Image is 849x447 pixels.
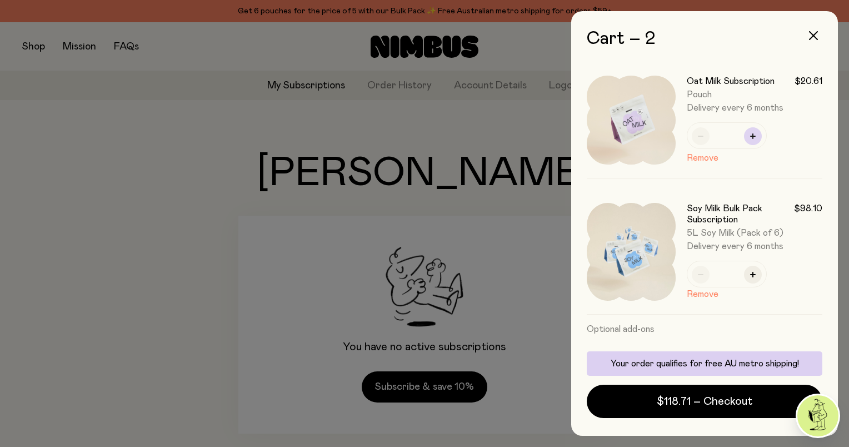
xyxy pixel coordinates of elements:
span: $98.10 [794,203,822,225]
span: Delivery every 6 months [687,102,822,113]
img: agent [797,395,838,436]
span: Delivery every 6 months [687,241,822,252]
h2: Cart – 2 [587,29,822,49]
span: $118.71 – Checkout [657,394,752,409]
span: Pouch [687,90,712,99]
button: Remove [687,287,718,301]
span: 5L Soy Milk (Pack of 6) [687,229,783,237]
button: $118.71 – Checkout [587,385,822,418]
h3: Optional add-ons [587,315,822,344]
span: $20.61 [795,76,822,87]
button: Remove [687,151,718,165]
p: Your order qualifies for free AU metro shipping! [593,358,816,369]
h3: Soy Milk Bulk Pack Subscription [687,203,794,225]
h3: Oat Milk Subscription [687,76,775,87]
